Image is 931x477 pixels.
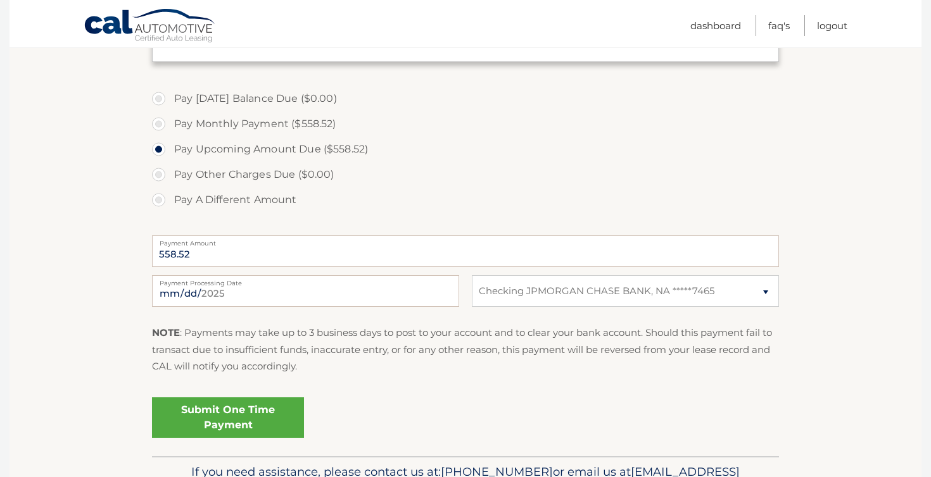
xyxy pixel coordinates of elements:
input: Payment Amount [152,235,779,267]
label: Pay A Different Amount [152,187,779,213]
a: Cal Automotive [84,8,217,45]
input: Payment Date [152,275,459,307]
a: Logout [817,15,847,36]
a: Submit One Time Payment [152,397,304,438]
label: Payment Amount [152,235,779,245]
label: Pay Other Charges Due ($0.00) [152,162,779,187]
a: FAQ's [768,15,790,36]
label: Payment Processing Date [152,275,459,285]
label: Pay Upcoming Amount Due ($558.52) [152,137,779,162]
a: Dashboard [690,15,741,36]
label: Pay [DATE] Balance Due ($0.00) [152,86,779,111]
label: Pay Monthly Payment ($558.52) [152,111,779,137]
p: : Payments may take up to 3 business days to post to your account and to clear your bank account.... [152,325,779,375]
strong: NOTE [152,326,180,338]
